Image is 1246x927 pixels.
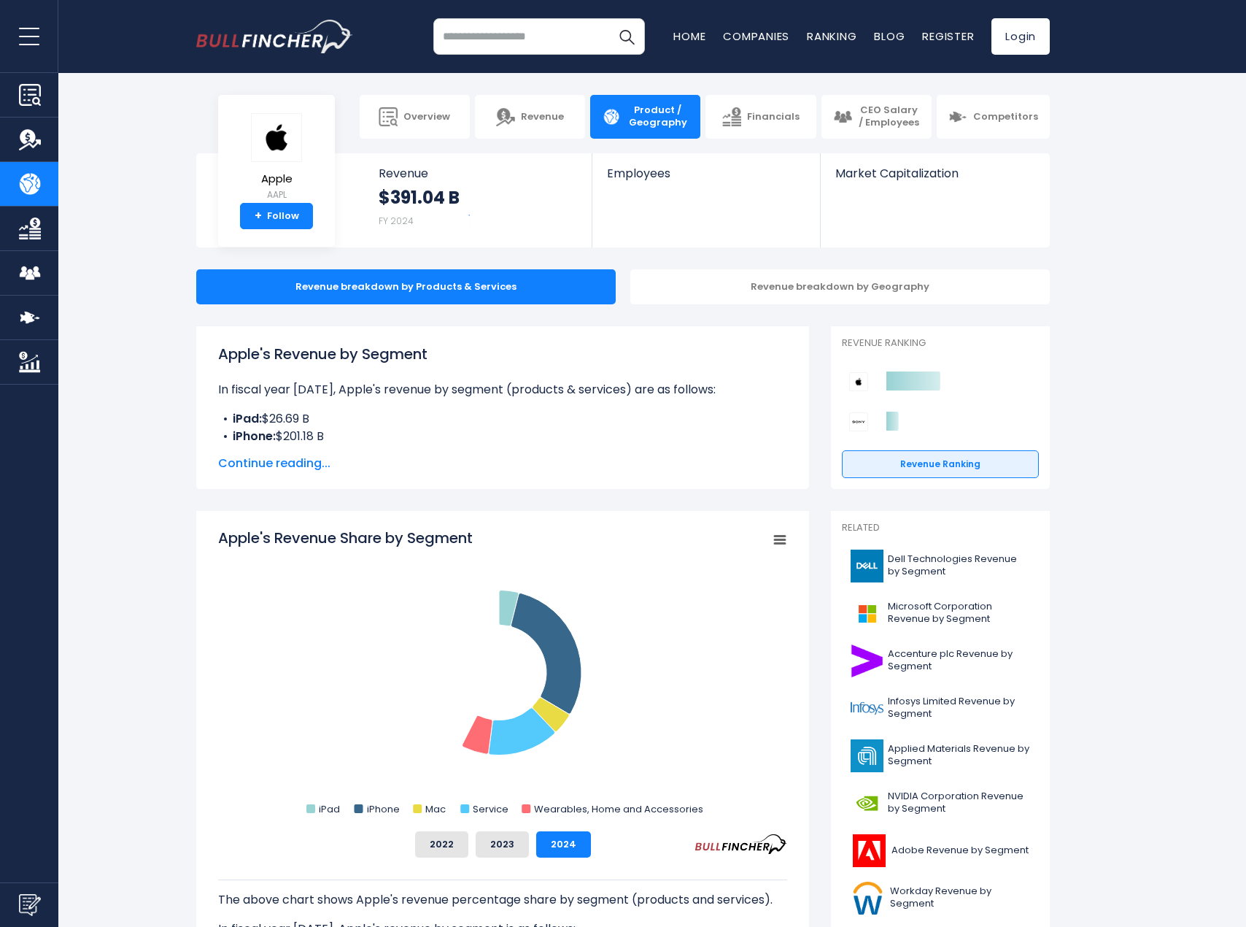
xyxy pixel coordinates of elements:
a: Revenue $391.04 B FY 2024 [364,153,592,247]
text: Service [473,802,508,816]
a: Competitors [937,95,1050,139]
p: Revenue Ranking [842,337,1039,350]
img: AMAT logo [851,739,883,772]
text: iPad [319,802,340,816]
span: Competitors [973,111,1038,123]
a: Home [673,28,705,44]
a: Apple AAPL [250,112,303,204]
a: NVIDIA Corporation Revenue by Segment [842,783,1039,823]
span: Infosys Limited Revenue by Segment [888,696,1030,720]
img: NVDA logo [851,787,883,820]
b: iPhone: [233,428,276,445]
span: Microsoft Corporation Revenue by Segment [888,601,1030,626]
div: Revenue breakdown by Geography [630,269,1050,304]
span: Revenue [379,166,578,180]
text: Wearables, Home and Accessories [534,802,703,816]
a: Revenue [475,95,585,139]
tspan: 6.83 % [506,585,530,596]
a: Workday Revenue by Segment [842,878,1039,918]
tspan: Apple's Revenue Share by Segment [218,528,473,548]
a: Blog [874,28,905,44]
a: +Follow [240,203,313,229]
tspan: 51.45 % [562,709,592,720]
a: Revenue Ranking [842,450,1039,478]
button: 2022 [415,831,468,858]
img: Apple competitors logo [849,372,868,391]
tspan: 9.46 % [462,588,488,599]
p: In fiscal year [DATE], Apple's revenue by segment (products & services) are as follows: [218,381,787,399]
img: MSFT logo [851,597,883,630]
text: iPhone [367,802,400,816]
small: AAPL [251,188,302,201]
span: Market Capitalization [835,166,1034,180]
li: $26.69 B [218,410,787,428]
span: Financials [747,111,800,123]
a: Product / Geography [590,95,700,139]
div: Revenue breakdown by Products & Services [196,269,616,304]
a: Employees [592,153,819,205]
p: Related [842,522,1039,534]
span: Product / Geography [627,104,689,129]
span: NVIDIA Corporation Revenue by Segment [888,791,1030,815]
span: Applied Materials Revenue by Segment [888,743,1030,768]
a: Financials [705,95,816,139]
a: Dell Technologies Revenue by Segment [842,546,1039,586]
span: Dell Technologies Revenue by Segment [888,553,1030,578]
span: Continue reading... [218,455,787,472]
span: Employees [607,166,805,180]
img: ACN logo [851,645,883,677]
img: ADBE logo [851,834,887,867]
img: DELL logo [851,550,883,582]
span: Adobe Revenue by Segment [891,845,1029,857]
span: CEO Salary / Employees [858,104,920,129]
strong: + [255,209,262,223]
img: bullfincher logo [196,20,353,53]
a: Adobe Revenue by Segment [842,831,1039,871]
tspan: 24.59 % [400,653,431,663]
a: CEO Salary / Employees [821,95,932,139]
a: Microsoft Corporation Revenue by Segment [842,593,1039,634]
span: Overview [403,111,450,123]
a: Applied Materials Revenue by Segment [842,736,1039,776]
button: 2024 [536,831,591,858]
p: The above chart shows Apple's revenue percentage share by segment (products and services). [218,891,787,909]
span: Accenture plc Revenue by Segment [888,648,1030,673]
h1: Apple's Revenue by Segment [218,343,787,365]
small: FY 2024 [379,215,414,227]
button: Search [608,18,645,55]
tspan: 7.67 % [428,733,454,744]
span: Workday Revenue by Segment [890,885,1030,910]
a: Ranking [807,28,856,44]
a: Login [991,18,1050,55]
a: Overview [360,95,470,139]
a: Companies [723,28,789,44]
img: Sony Group Corporation competitors logo [849,412,868,431]
text: Mac [425,802,446,816]
a: Go to homepage [196,20,353,53]
a: Accenture plc Revenue by Segment [842,641,1039,681]
img: INFY logo [851,692,883,725]
a: Infosys Limited Revenue by Segment [842,688,1039,728]
strong: $391.04 B [379,186,460,209]
button: 2023 [476,831,529,858]
a: Market Capitalization [821,153,1048,205]
span: Revenue [521,111,564,123]
b: iPad: [233,410,262,427]
li: $201.18 B [218,428,787,445]
span: Apple [251,173,302,185]
a: Register [922,28,974,44]
svg: Apple's Revenue Share by Segment [218,528,787,820]
img: WDAY logo [851,882,886,915]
